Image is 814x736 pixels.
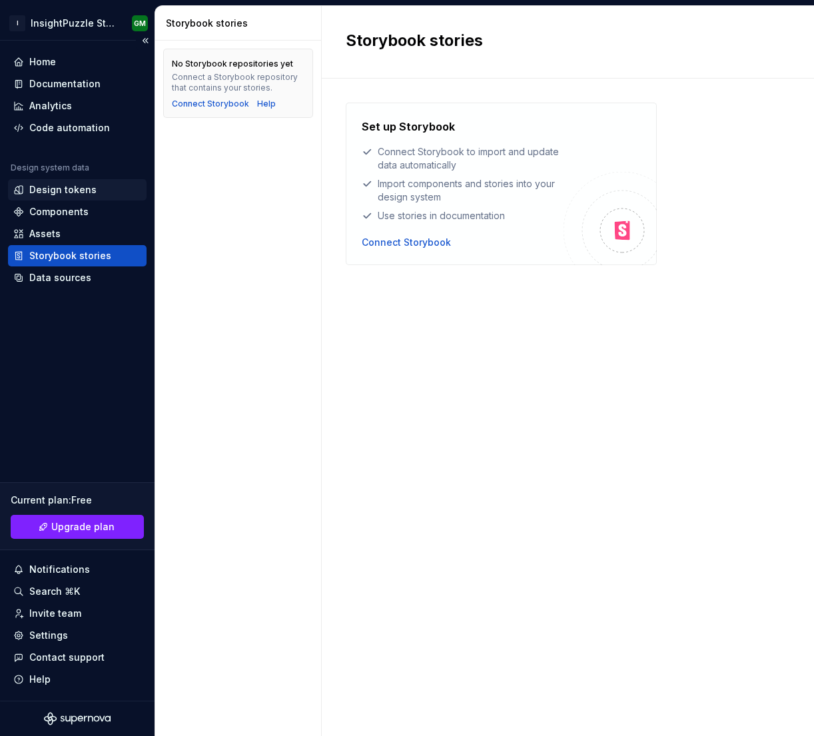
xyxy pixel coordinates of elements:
div: Help [29,673,51,686]
a: Home [8,51,147,73]
div: Use stories in documentation [362,209,564,222]
a: Analytics [8,95,147,117]
div: Current plan : Free [11,494,144,507]
a: Design tokens [8,179,147,200]
div: I [9,15,25,31]
button: Search ⌘K [8,581,147,602]
div: Design tokens [29,183,97,196]
div: Storybook stories [29,249,111,262]
div: Connect a Storybook repository that contains your stories. [172,72,304,93]
a: Invite team [8,603,147,624]
button: Collapse sidebar [136,31,155,50]
a: Code automation [8,117,147,139]
div: Settings [29,629,68,642]
a: Settings [8,625,147,646]
div: Home [29,55,56,69]
div: Design system data [11,163,89,173]
div: Contact support [29,651,105,664]
div: Storybook stories [166,17,316,30]
a: Assets [8,223,147,244]
div: Connect Storybook to import and update data automatically [362,145,564,172]
a: Storybook stories [8,245,147,266]
div: Data sources [29,271,91,284]
h2: Storybook stories [346,30,483,51]
a: Data sources [8,267,147,288]
h4: Set up Storybook [362,119,455,135]
svg: Supernova Logo [44,712,111,725]
button: Connect Storybook [172,99,249,109]
a: Documentation [8,73,147,95]
button: Connect Storybook [362,236,451,249]
button: Help [8,669,147,690]
div: Assets [29,227,61,240]
a: Help [257,99,276,109]
div: Documentation [29,77,101,91]
div: Search ⌘K [29,585,80,598]
button: Contact support [8,647,147,668]
div: No Storybook repositories yet [172,59,293,69]
button: Upgrade plan [11,515,144,539]
div: Code automation [29,121,110,135]
button: IInsightPuzzle Strategic Design SystemGM [3,9,152,37]
span: Upgrade plan [51,520,115,534]
div: Analytics [29,99,72,113]
div: InsightPuzzle Strategic Design System [31,17,116,30]
div: Import components and stories into your design system [362,177,564,204]
div: GM [134,18,146,29]
div: Invite team [29,607,81,620]
button: Notifications [8,559,147,580]
div: Notifications [29,563,90,576]
div: Components [29,205,89,218]
a: Components [8,201,147,222]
